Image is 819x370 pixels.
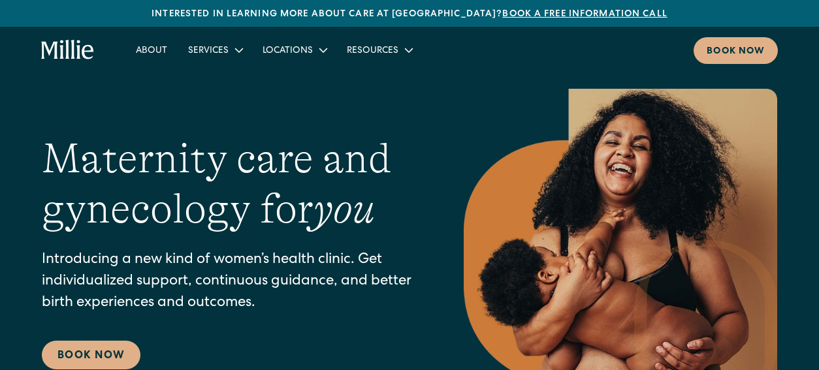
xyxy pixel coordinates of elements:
[42,134,411,234] h1: Maternity care and gynecology for
[313,185,375,232] em: you
[336,39,422,61] div: Resources
[178,39,252,61] div: Services
[347,44,398,58] div: Resources
[42,250,411,315] p: Introducing a new kind of women’s health clinic. Get individualized support, continuous guidance,...
[41,40,94,61] a: home
[188,44,229,58] div: Services
[263,44,313,58] div: Locations
[707,45,765,59] div: Book now
[252,39,336,61] div: Locations
[694,37,778,64] a: Book now
[42,341,140,369] a: Book Now
[125,39,178,61] a: About
[502,10,667,19] a: Book a free information call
